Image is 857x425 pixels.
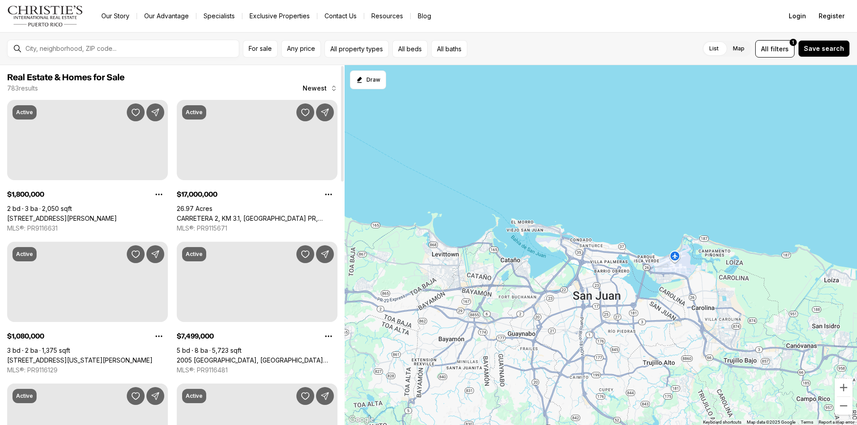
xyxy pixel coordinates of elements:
[761,44,769,54] span: All
[296,103,314,121] button: Save Property: CARRETERA 2, KM 3.1
[798,40,850,57] button: Save search
[127,245,145,263] button: Save Property: 1 WASHINGTON ST. #4-A
[296,387,314,405] button: Save Property: 4RN8 CALLE VIA 37
[783,7,811,25] button: Login
[7,5,83,27] img: logo
[813,7,850,25] button: Register
[835,379,853,396] button: Zoom in
[411,10,438,22] a: Blog
[186,109,203,116] p: Active
[16,109,33,116] p: Active
[196,10,242,22] a: Specialists
[303,85,327,92] span: Newest
[94,10,137,22] a: Our Story
[7,85,38,92] p: 783 results
[392,40,428,58] button: All beds
[789,12,806,20] span: Login
[296,245,314,263] button: Save Property: 2005 CALLE ESPANA
[281,40,321,58] button: Any price
[747,420,795,425] span: Map data ©2025 Google
[242,10,317,22] a: Exclusive Properties
[320,186,337,203] button: Property options
[186,392,203,400] p: Active
[16,251,33,258] p: Active
[350,70,386,89] button: Start drawing
[770,44,789,54] span: filters
[150,327,168,345] button: Property options
[177,215,337,223] a: CARRETERA 2, KM 3.1, BAYAMON PR, 00961
[7,73,125,82] span: Real Estate & Homes for Sale
[316,387,334,405] button: Share Property
[819,420,854,425] a: Report a map error
[317,10,364,22] button: Contact Us
[324,40,389,58] button: All property types
[177,356,337,364] a: 2005 CALLE ESPANA, SAN JUAN PR, 00911
[287,45,315,52] span: Any price
[702,41,726,57] label: List
[146,387,164,405] button: Share Property
[186,251,203,258] p: Active
[297,79,343,97] button: Newest
[7,215,117,223] a: 10 CALLE SOL, OLD SAN JUAN PR, 00901
[16,392,33,400] p: Active
[320,327,337,345] button: Property options
[316,103,334,121] button: Share Property
[792,39,794,46] span: 1
[726,41,752,57] label: Map
[804,45,844,52] span: Save search
[127,103,145,121] button: Save Property: 10 CALLE SOL
[364,10,410,22] a: Resources
[819,12,845,20] span: Register
[7,356,153,364] a: 1 WASHINGTON ST. #4-A, SAN JUAN PR, 00907
[431,40,467,58] button: All baths
[150,186,168,203] button: Property options
[755,40,795,58] button: Allfilters1
[249,45,272,52] span: For sale
[835,397,853,415] button: Zoom out
[316,245,334,263] button: Share Property
[243,40,278,58] button: For sale
[137,10,196,22] a: Our Advantage
[146,245,164,263] button: Share Property
[146,103,164,121] button: Share Property
[127,387,145,405] button: Save Property: 1304 CALLE WILSON #7S
[801,420,813,425] a: Terms (opens in new tab)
